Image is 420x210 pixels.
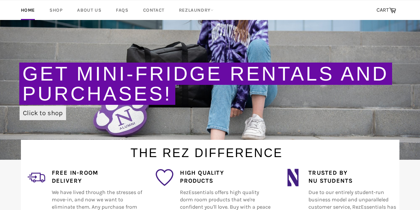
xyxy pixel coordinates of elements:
[43,0,69,20] a: Shop
[180,169,271,185] h4: High Quality Products
[23,63,389,105] a: Get Mini-Fridge Rentals and Purchases!
[308,169,399,185] h4: Trusted by NU Students
[109,0,135,20] a: FAQs
[70,0,108,20] a: About Us
[20,106,66,120] a: Click to shop
[284,169,302,186] img: northwestern_wildcats_tiny.png
[156,169,173,186] img: favorite_1.png
[28,169,45,186] img: delivery_2.png
[172,0,220,20] a: RezLaundry
[52,169,142,185] h4: Free In-Room Delivery
[373,3,399,17] a: CART
[14,0,42,20] a: Home
[136,0,171,20] a: Contact
[14,140,399,161] h1: The Rez Difference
